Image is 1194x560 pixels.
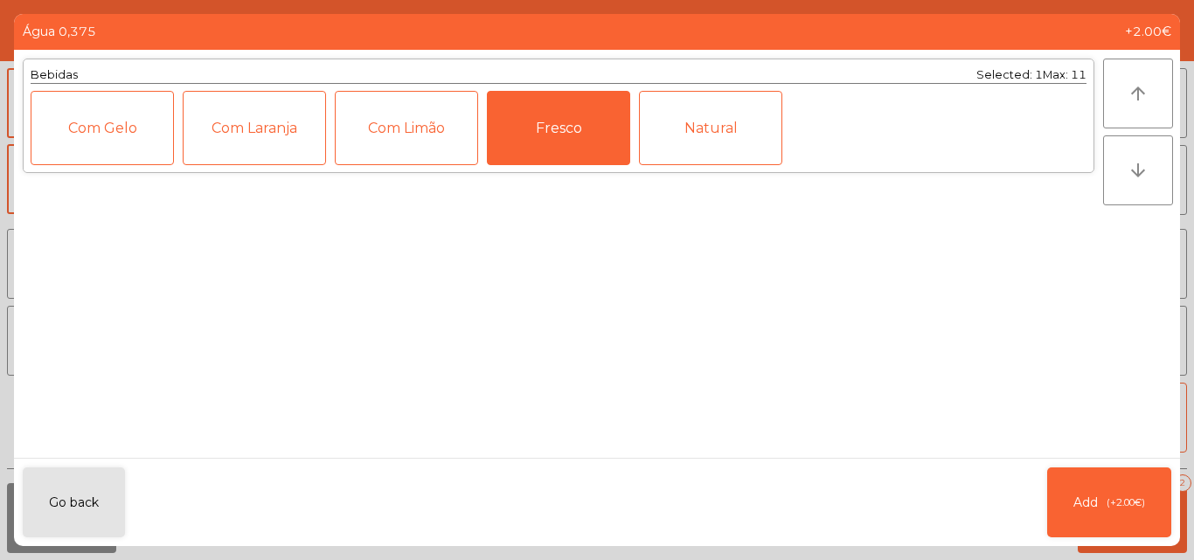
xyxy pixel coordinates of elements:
span: Selected: 1 [976,68,1043,81]
span: Add [1073,494,1098,512]
button: arrow_upward [1103,59,1173,128]
div: Fresco [487,91,630,165]
button: arrow_downward [1103,135,1173,205]
i: arrow_downward [1128,160,1149,181]
span: +2.00€ [1125,23,1171,41]
div: Bebidas [31,66,78,83]
span: (+2.00€) [1107,495,1145,510]
div: Natural [639,91,782,165]
div: Com Laranja [183,91,326,165]
i: arrow_upward [1128,83,1149,104]
button: Add(+2.00€) [1047,467,1171,537]
div: Com Limão [335,91,478,165]
div: Com Gelo [31,91,174,165]
span: Água 0,375 [23,23,96,41]
button: Go back [23,467,125,537]
span: Max: 11 [1043,68,1086,81]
